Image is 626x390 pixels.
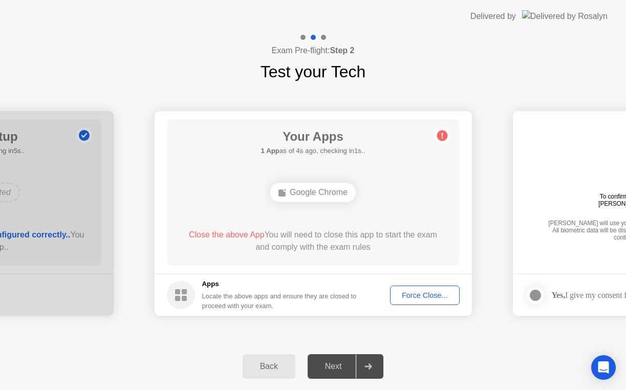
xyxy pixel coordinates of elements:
[261,127,365,146] h1: Your Apps
[243,354,295,379] button: Back
[246,362,292,371] div: Back
[270,183,356,202] div: Google Chrome
[261,59,366,84] h1: Test your Tech
[470,10,516,23] div: Delivered by
[552,291,565,299] strong: Yes,
[202,291,357,311] div: Locate the above apps and ensure they are closed to proceed with your exam.
[202,279,357,289] h5: Apps
[591,355,616,380] div: Open Intercom Messenger
[311,362,356,371] div: Next
[522,10,608,22] img: Delivered by Rosalyn
[390,286,460,305] button: Force Close...
[330,46,354,55] b: Step 2
[394,291,456,299] div: Force Close...
[189,230,265,239] span: Close the above App
[181,229,445,253] div: You will need to close this app to start the exam and comply with the exam rules
[272,45,355,57] h4: Exam Pre-flight:
[261,146,365,156] h5: as of 4s ago, checking in1s..
[261,147,279,155] b: 1 App
[308,354,384,379] button: Next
